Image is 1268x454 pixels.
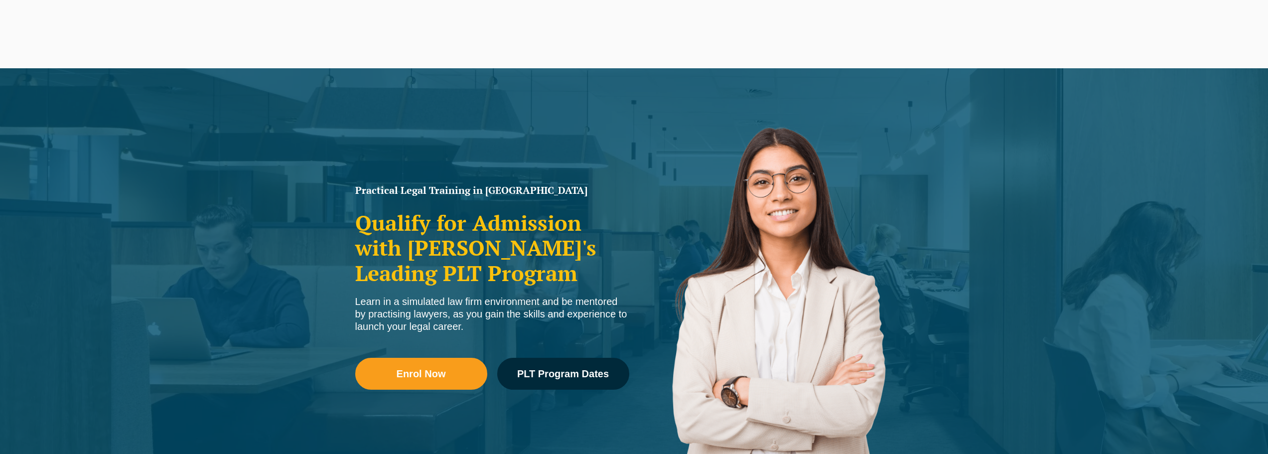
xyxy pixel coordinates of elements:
span: PLT Program Dates [517,369,609,379]
div: Learn in a simulated law firm environment and be mentored by practising lawyers, as you gain the ... [355,296,629,333]
h1: Practical Legal Training in [GEOGRAPHIC_DATA] [355,185,629,195]
h2: Qualify for Admission with [PERSON_NAME]'s Leading PLT Program [355,210,629,286]
a: Enrol Now [355,358,487,390]
span: Enrol Now [397,369,446,379]
a: PLT Program Dates [497,358,629,390]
